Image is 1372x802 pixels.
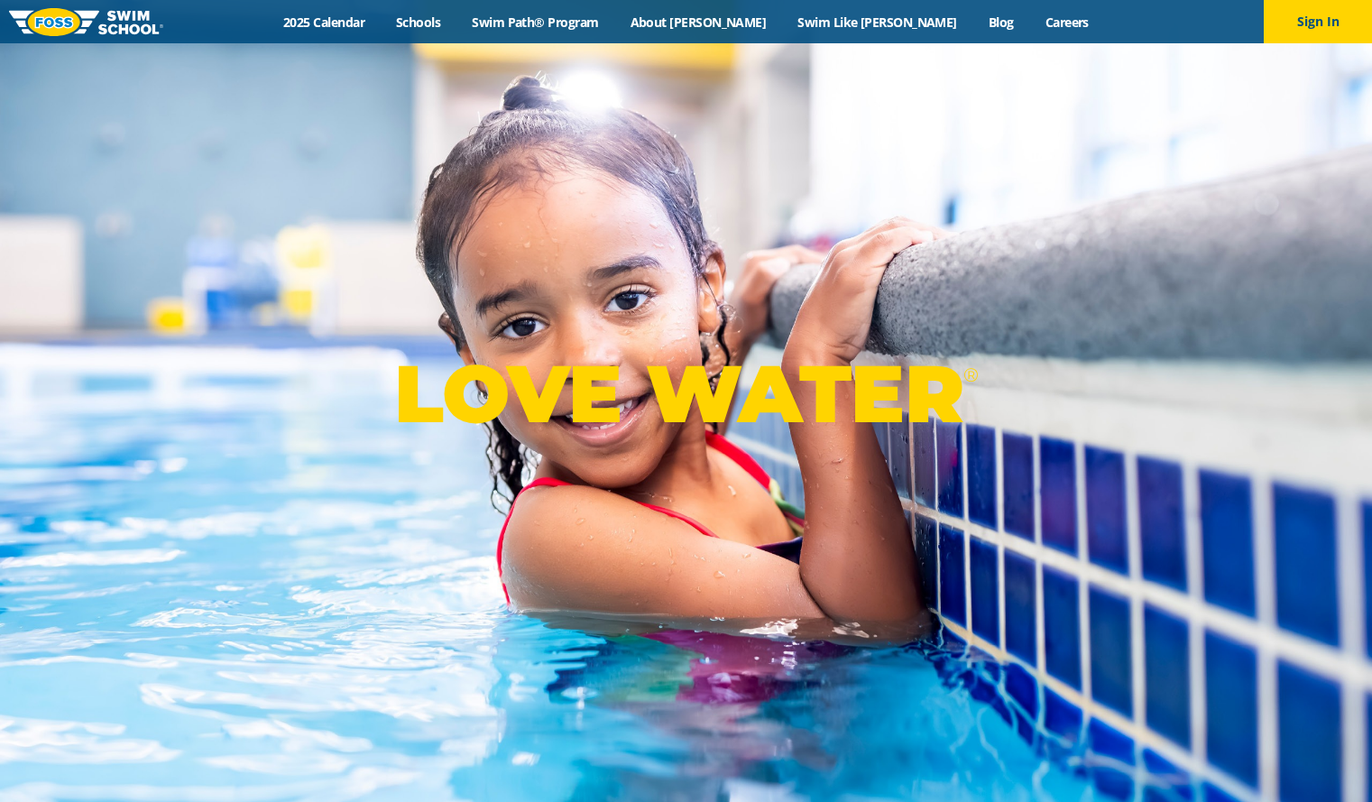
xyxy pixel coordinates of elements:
[972,14,1029,31] a: Blog
[963,364,978,386] sup: ®
[9,8,163,36] img: FOSS Swim School Logo
[456,14,614,31] a: Swim Path® Program
[614,14,782,31] a: About [PERSON_NAME]
[782,14,973,31] a: Swim Like [PERSON_NAME]
[381,14,456,31] a: Schools
[268,14,381,31] a: 2025 Calendar
[1029,14,1104,31] a: Careers
[394,346,978,442] p: LOVE WATER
